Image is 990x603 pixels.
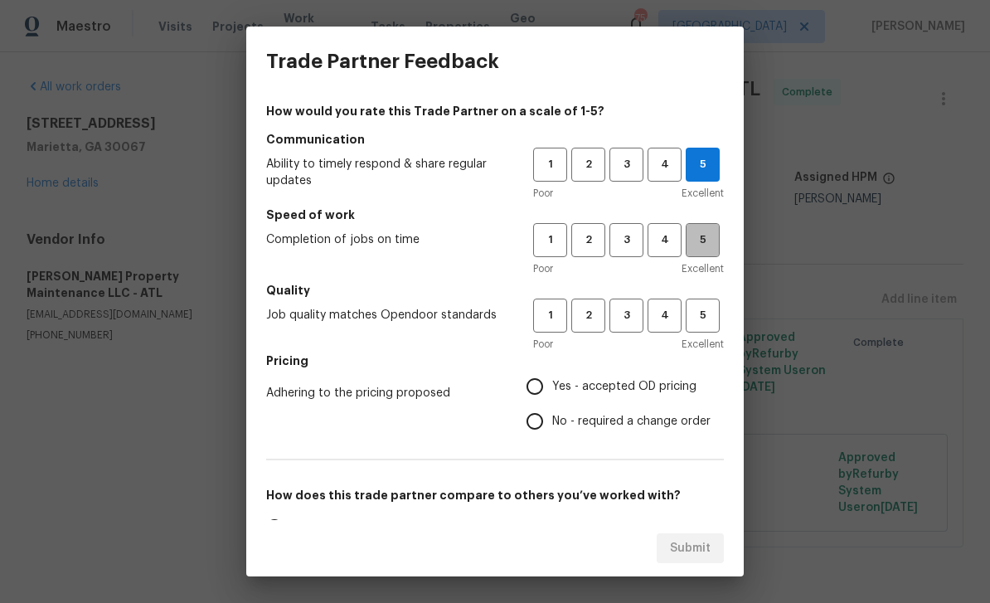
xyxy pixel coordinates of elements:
button: 4 [648,223,682,257]
span: Job quality matches Opendoor standards [266,307,507,323]
button: 2 [571,299,605,333]
button: 1 [533,299,567,333]
span: 5 [687,306,718,325]
button: 4 [648,299,682,333]
span: 1 [535,306,565,325]
h4: How would you rate this Trade Partner on a scale of 1-5? [266,103,724,119]
span: Poor [533,185,553,202]
span: 2 [573,306,604,325]
h5: Quality [266,282,724,299]
span: 1 [535,155,565,174]
span: Poor [533,336,553,353]
span: 5 [687,155,719,174]
span: Yes - accepted OD pricing [552,378,696,396]
span: 4 [649,155,680,174]
span: No - required a change order [552,413,711,430]
span: 3 [611,155,642,174]
h5: Pricing [266,353,724,369]
span: Poor [533,260,553,277]
button: 5 [686,299,720,333]
h5: Communication [266,131,724,148]
span: 3 [611,231,642,250]
div: Pricing [527,369,724,439]
span: 4 [649,231,680,250]
button: 1 [533,148,567,182]
button: 1 [533,223,567,257]
span: 1 [535,231,565,250]
button: 4 [648,148,682,182]
button: 5 [686,223,720,257]
button: 2 [571,223,605,257]
button: 3 [609,299,643,333]
span: Completion of jobs on time [266,231,507,248]
h5: Speed of work [266,207,724,223]
button: 3 [609,148,643,182]
h5: How does this trade partner compare to others you’ve worked with? [266,487,724,503]
span: Excellent [682,185,724,202]
span: 2 [573,155,604,174]
span: 5 [687,231,718,250]
span: 3 [611,306,642,325]
button: 3 [609,223,643,257]
span: Excellent [682,260,724,277]
span: Excellent [682,336,724,353]
span: 4 [649,306,680,325]
button: 2 [571,148,605,182]
span: 2 [573,231,604,250]
span: This is my favorite trade partner [292,519,469,537]
button: 5 [686,148,720,182]
span: Ability to timely respond & share regular updates [266,156,507,189]
span: Adhering to the pricing proposed [266,385,500,401]
h3: Trade Partner Feedback [266,50,499,73]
